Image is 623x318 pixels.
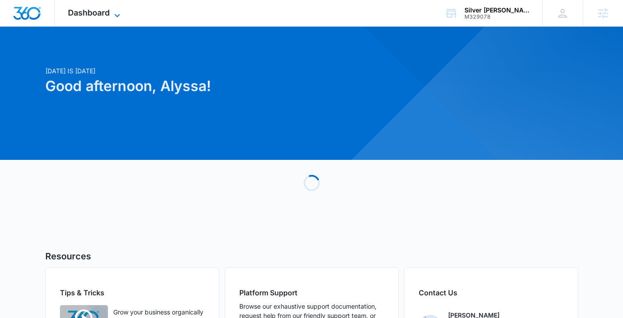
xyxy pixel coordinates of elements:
div: Domain Overview [34,52,79,58]
img: website_grey.svg [14,23,21,30]
p: [DATE] is [DATE] [45,66,397,76]
h5: Resources [45,250,578,263]
h2: Contact Us [419,287,563,298]
img: logo_orange.svg [14,14,21,21]
h1: Good afternoon, Alyssa! [45,76,397,97]
img: tab_domain_overview_orange.svg [24,52,31,59]
img: tab_keywords_by_traffic_grey.svg [88,52,95,59]
span: Dashboard [68,8,110,17]
div: Domain: [DOMAIN_NAME] [23,23,98,30]
div: v 4.0.25 [25,14,44,21]
div: account id [464,14,529,20]
h2: Platform Support [239,287,384,298]
div: account name [464,7,529,14]
h2: Tips & Tricks [60,287,205,298]
div: Keywords by Traffic [98,52,150,58]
